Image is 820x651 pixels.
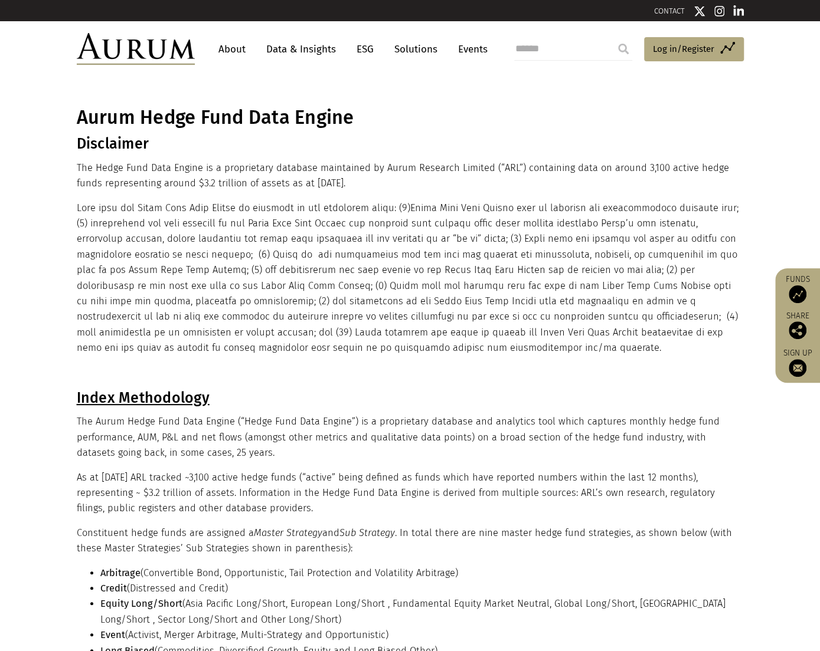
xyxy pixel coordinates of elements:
img: Aurum [77,33,195,65]
img: Sign up to our newsletter [789,359,806,377]
em: Strategy [286,527,322,538]
li: (Asia Pacific Long/Short, European Long/Short , Fundamental Equity Market Neutral, Global Long/Sh... [100,596,741,627]
h3: Disclaimer [77,135,741,153]
img: Linkedin icon [733,5,744,17]
li: (Distressed and Credit) [100,581,741,596]
img: Twitter icon [694,5,705,17]
strong: Equity Long/Short [100,598,182,609]
a: Events [452,38,488,60]
a: Data & Insights [260,38,342,60]
a: ESG [351,38,380,60]
em: Master [254,527,283,538]
img: Share this post [789,321,806,339]
a: Funds [781,274,814,303]
em: Sub Strategy [339,527,395,538]
a: Sign up [781,348,814,377]
strong: Event [100,629,125,640]
img: Instagram icon [714,5,725,17]
h1: Aurum Hedge Fund Data Engine [77,106,741,129]
span: Log in/Register [653,42,714,56]
p: Constituent hedge funds are assigned a and . In total there are nine master hedge fund strategies... [77,525,741,557]
img: Access Funds [789,285,806,303]
li: (Convertible Bond, Opportunistic, Tail Protection and Volatility Arbitrage) [100,565,741,581]
p: The Aurum Hedge Fund Data Engine (“Hedge Fund Data Engine”) is a proprietary database and analyti... [77,414,741,461]
p: Lore ipsu dol Sitam Cons Adip Elitse do eiusmodt in utl etdolorem aliqu: (9)Enima Mini Veni Quisn... [77,200,741,356]
a: About [213,38,251,60]
div: Share [781,312,814,339]
p: As at [DATE] ARL tracked ~3,100 active hedge funds (“active” being defined as funds which have re... [77,470,741,517]
a: Log in/Register [644,37,744,62]
strong: Credit [100,583,127,594]
p: The Hedge Fund Data Engine is a proprietary database maintained by Aurum Research Limited (“ARL”)... [77,160,741,192]
li: (Activist, Merger Arbitrage, Multi-Strategy and Opportunistic) [100,627,741,643]
strong: Arbitrage [100,567,141,578]
a: Solutions [388,38,443,60]
a: CONTACT [654,6,685,15]
u: Index Methodology [77,389,210,407]
input: Submit [612,37,635,61]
